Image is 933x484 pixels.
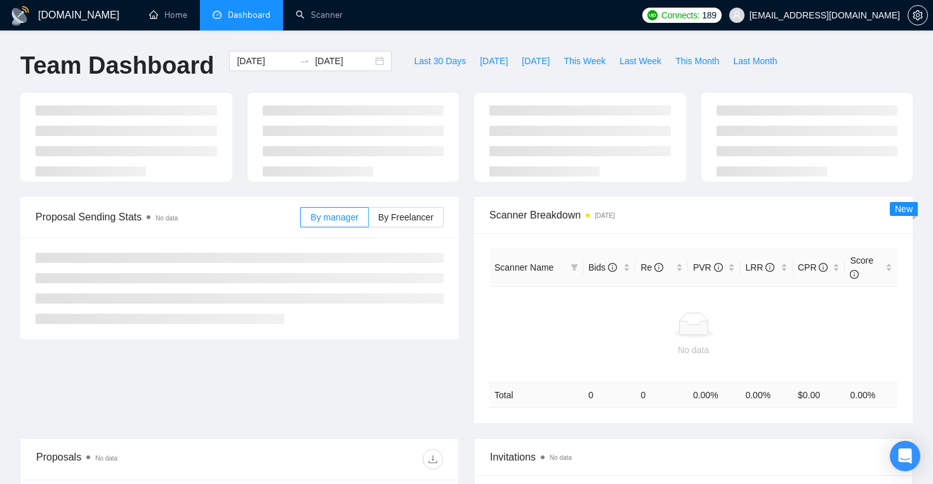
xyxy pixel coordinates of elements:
img: logo [10,6,30,26]
span: By manager [310,212,358,222]
td: Total [489,382,583,407]
button: Last Week [612,51,668,71]
span: Dashboard [228,10,270,20]
span: Proposal Sending Stats [36,209,300,225]
a: setting [908,10,928,20]
div: Open Intercom Messenger [890,441,920,471]
span: No data [550,454,572,461]
button: [DATE] [473,51,515,71]
td: 0 [635,382,688,407]
span: Connects: [661,8,699,22]
span: [DATE] [522,54,550,68]
span: Last Week [619,54,661,68]
span: Last Month [733,54,777,68]
span: This Week [564,54,605,68]
span: CPR [798,262,828,272]
button: setting [908,5,928,25]
span: Re [640,262,663,272]
a: searchScanner [296,10,343,20]
span: LRR [745,262,774,272]
span: setting [908,10,927,20]
span: No data [155,215,178,222]
span: dashboard [213,10,222,19]
span: No data [95,455,117,462]
button: This Week [557,51,612,71]
div: No data [494,343,892,357]
button: This Month [668,51,726,71]
span: Score [850,255,873,279]
span: Bids [588,262,617,272]
span: Scanner Name [494,262,553,272]
span: info-circle [850,270,859,279]
input: Start date [237,54,294,68]
button: download [423,449,443,469]
span: download [423,454,442,464]
td: 0.00 % [740,382,793,407]
span: New [895,204,913,214]
span: Invitations [490,449,897,465]
span: to [300,56,310,66]
span: [DATE] [480,54,508,68]
span: info-circle [714,263,723,272]
span: By Freelancer [378,212,433,222]
td: 0.00 % [688,382,741,407]
span: info-circle [608,263,617,272]
span: filter [568,258,581,277]
span: info-circle [654,263,663,272]
td: 0.00 % [845,382,897,407]
span: swap-right [300,56,310,66]
td: 0 [583,382,636,407]
div: Proposals [36,449,240,469]
img: upwork-logo.png [647,10,658,20]
button: Last 30 Days [407,51,473,71]
h1: Team Dashboard [20,51,214,81]
button: Last Month [726,51,784,71]
td: $ 0.00 [793,382,845,407]
span: PVR [693,262,723,272]
span: Last 30 Days [414,54,466,68]
span: This Month [675,54,719,68]
a: homeHome [149,10,187,20]
span: 189 [702,8,716,22]
button: [DATE] [515,51,557,71]
time: [DATE] [595,212,614,219]
input: End date [315,54,373,68]
span: user [732,11,741,20]
span: info-circle [765,263,774,272]
span: filter [571,264,578,271]
span: Scanner Breakdown [489,207,897,223]
span: info-circle [819,263,828,272]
